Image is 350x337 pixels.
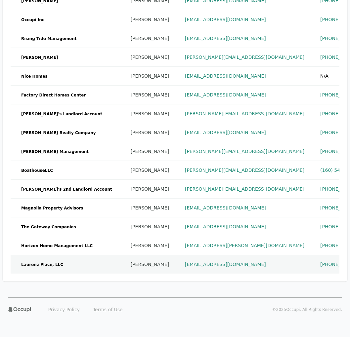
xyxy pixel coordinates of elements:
[185,92,266,97] a: [EMAIL_ADDRESS][DOMAIN_NAME]
[123,217,177,236] td: [PERSON_NAME]
[123,142,177,161] td: [PERSON_NAME]
[19,224,79,230] span: The Gateway Companies
[123,10,177,29] td: [PERSON_NAME]
[185,130,266,135] a: [EMAIL_ADDRESS][DOMAIN_NAME]
[185,205,266,210] a: [EMAIL_ADDRESS][DOMAIN_NAME]
[89,304,127,315] a: Terms of Use
[19,111,105,117] span: [PERSON_NAME]'s Landlord Account
[123,180,177,199] td: [PERSON_NAME]
[19,54,61,61] span: [PERSON_NAME]
[185,186,304,192] a: [PERSON_NAME][EMAIL_ADDRESS][DOMAIN_NAME]
[185,55,304,60] a: [PERSON_NAME][EMAIL_ADDRESS][DOMAIN_NAME]
[123,104,177,123] td: [PERSON_NAME]
[272,307,342,312] p: © 2025 Occupi. All Rights Reserved.
[185,243,304,248] a: [EMAIL_ADDRESS][PERSON_NAME][DOMAIN_NAME]
[19,73,50,80] span: Nice Homes
[185,224,266,229] a: [EMAIL_ADDRESS][DOMAIN_NAME]
[19,261,66,268] span: Laurenz Place, LLC
[123,161,177,180] td: [PERSON_NAME]
[19,167,56,174] span: BoathouseLLC
[123,67,177,86] td: [PERSON_NAME]
[185,36,266,41] a: [EMAIL_ADDRESS][DOMAIN_NAME]
[123,29,177,48] td: [PERSON_NAME]
[185,111,304,116] a: [PERSON_NAME][EMAIL_ADDRESS][DOMAIN_NAME]
[123,86,177,104] td: [PERSON_NAME]
[185,17,266,22] a: [EMAIL_ADDRESS][DOMAIN_NAME]
[19,148,91,155] span: [PERSON_NAME] Management
[123,48,177,67] td: [PERSON_NAME]
[44,304,84,315] a: Privacy Policy
[19,186,115,193] span: [PERSON_NAME]'s 2nd Landlord Account
[19,205,86,211] span: Magnolia Property Advisors
[185,149,304,154] a: [PERSON_NAME][EMAIL_ADDRESS][DOMAIN_NAME]
[19,17,47,23] span: Occupi Inc
[123,123,177,142] td: [PERSON_NAME]
[123,199,177,217] td: [PERSON_NAME]
[19,130,99,136] span: [PERSON_NAME] Realty Company
[123,236,177,255] td: [PERSON_NAME]
[19,243,95,249] span: Horizon Home Management LLC
[123,255,177,274] td: [PERSON_NAME]
[185,262,266,267] a: [EMAIL_ADDRESS][DOMAIN_NAME]
[185,73,266,79] a: [EMAIL_ADDRESS][DOMAIN_NAME]
[19,92,88,98] span: Factory Direct Homes Center
[19,35,79,42] span: Rising Tide Management
[185,168,304,173] a: [PERSON_NAME][EMAIL_ADDRESS][DOMAIN_NAME]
